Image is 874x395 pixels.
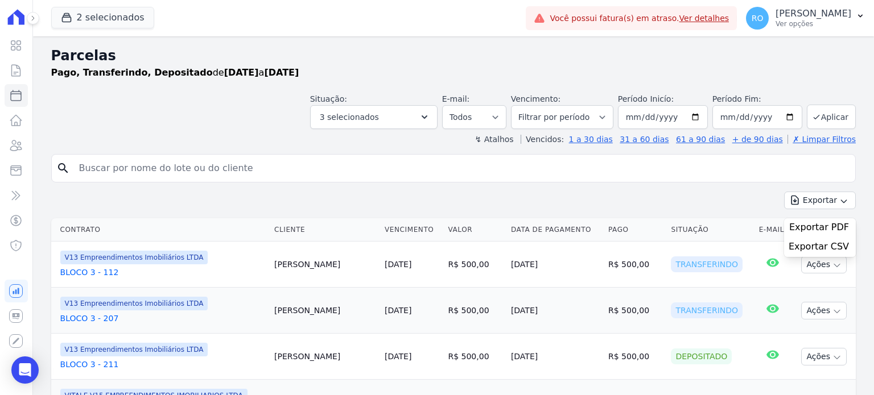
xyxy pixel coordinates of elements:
[671,348,732,364] div: Depositado
[604,218,666,242] th: Pago
[442,94,470,103] label: E-mail:
[671,256,743,272] div: Transferindo
[618,94,674,103] label: Período Inicío:
[51,45,856,66] h2: Parcelas
[755,218,792,242] th: E-mail
[807,105,856,129] button: Aplicar
[60,359,265,370] a: BLOCO 3 - 211
[550,13,729,24] span: Você possui fatura(s) em atraso.
[270,334,380,380] td: [PERSON_NAME]
[604,288,666,334] td: R$ 500,00
[310,94,347,103] label: Situação:
[443,288,506,334] td: R$ 500,00
[801,256,847,273] button: Ações
[60,251,208,264] span: V13 Empreendimentos Imobiliários LTDA
[784,192,856,209] button: Exportar
[789,222,849,233] span: Exportar PDF
[679,14,729,23] a: Ver detalhes
[506,242,604,288] td: [DATE]
[60,313,265,324] a: BLOCO 3 - 207
[801,348,847,365] button: Ações
[60,297,208,310] span: V13 Empreendimentos Imobiliários LTDA
[385,306,411,315] a: [DATE]
[270,218,380,242] th: Cliente
[752,14,764,22] span: RO
[270,242,380,288] td: [PERSON_NAME]
[56,161,70,175] i: search
[620,135,669,144] a: 31 a 60 dias
[310,105,438,129] button: 3 selecionados
[712,93,802,105] label: Período Fim:
[60,343,208,356] span: V13 Empreendimentos Imobiliários LTDA
[506,334,604,380] td: [DATE]
[666,218,754,242] th: Situação
[51,218,270,242] th: Contrato
[671,302,743,318] div: Transferindo
[676,135,725,144] a: 61 a 90 dias
[788,135,856,144] a: ✗ Limpar Filtros
[60,267,265,278] a: BLOCO 3 - 112
[320,110,379,124] span: 3 selecionados
[51,66,299,80] p: de a
[443,242,506,288] td: R$ 500,00
[604,334,666,380] td: R$ 500,00
[511,94,560,103] label: Vencimento:
[443,218,506,242] th: Valor
[776,8,851,19] p: [PERSON_NAME]
[72,157,851,180] input: Buscar por nome do lote ou do cliente
[789,241,851,255] a: Exportar CSV
[51,67,213,78] strong: Pago, Transferindo, Depositado
[801,302,847,319] button: Ações
[506,218,604,242] th: Data de Pagamento
[443,334,506,380] td: R$ 500,00
[224,67,259,78] strong: [DATE]
[270,288,380,334] td: [PERSON_NAME]
[264,67,299,78] strong: [DATE]
[385,260,411,269] a: [DATE]
[11,356,39,384] div: Open Intercom Messenger
[506,288,604,334] td: [DATE]
[569,135,613,144] a: 1 a 30 dias
[737,2,874,34] button: RO [PERSON_NAME] Ver opções
[604,242,666,288] td: R$ 500,00
[475,135,513,144] label: ↯ Atalhos
[380,218,443,242] th: Vencimento
[51,7,154,28] button: 2 selecionados
[521,135,564,144] label: Vencidos:
[385,352,411,361] a: [DATE]
[789,241,849,252] span: Exportar CSV
[776,19,851,28] p: Ver opções
[789,222,851,235] a: Exportar PDF
[732,135,783,144] a: + de 90 dias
